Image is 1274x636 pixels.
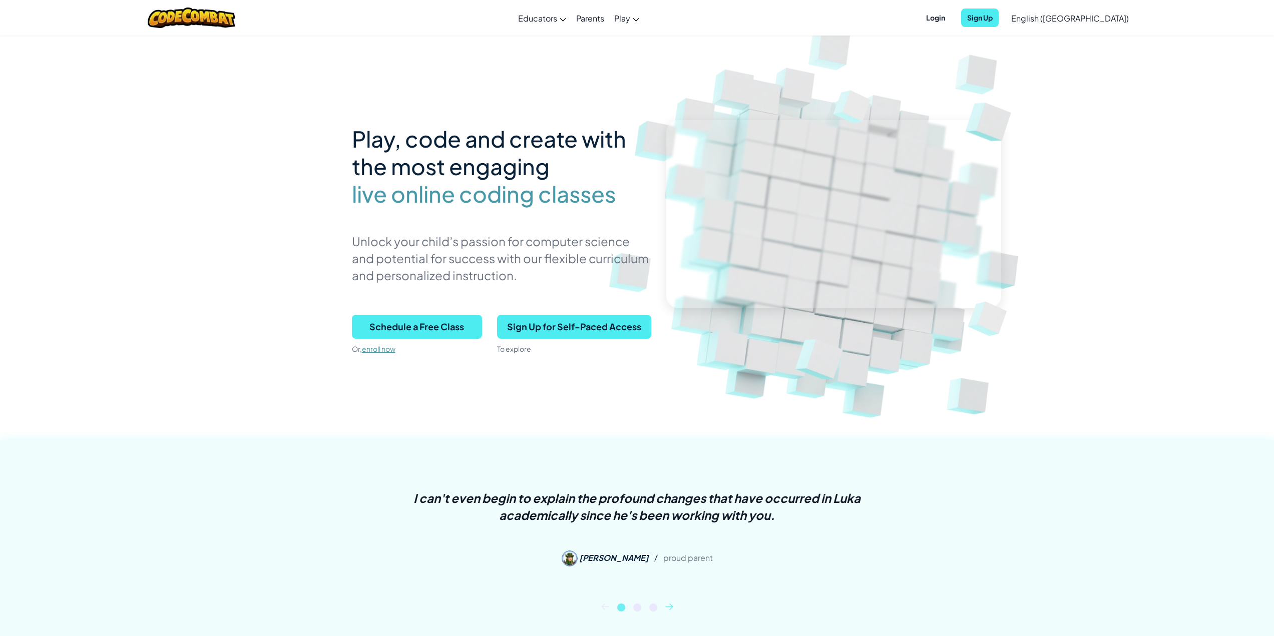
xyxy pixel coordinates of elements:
[633,603,641,611] button: 2
[650,552,662,562] span: /
[352,125,626,180] span: Play, code and create with the most engaging
[571,5,609,32] a: Parents
[352,315,482,339] button: Schedule a Free Class
[1006,5,1134,32] a: English ([GEOGRAPHIC_DATA])
[1011,13,1129,24] span: English ([GEOGRAPHIC_DATA])
[818,74,889,138] img: Overlap cubes
[352,344,362,353] span: Or,
[776,311,868,400] img: Overlap cubes
[497,315,651,339] button: Sign Up for Self-Paced Access
[362,344,395,353] a: enroll now
[920,9,951,27] button: Login
[387,489,888,523] p: I can't even begin to explain the profound changes that have occurred in Luka academically since ...
[562,550,578,566] img: Marina G.
[617,603,625,611] button: 1
[352,233,651,284] p: Unlock your child’s passion for computer science and potential for success with our flexible curr...
[663,552,713,562] span: proud parent
[614,13,630,24] span: Play
[649,603,657,611] button: 3
[961,9,999,27] button: Sign Up
[497,344,531,353] span: To explore
[513,5,571,32] a: Educators
[148,8,235,28] img: CodeCombat logo
[953,285,1026,351] img: Overlap cubes
[352,180,616,208] span: live online coding classes
[609,5,644,32] a: Play
[948,75,1035,160] img: Overlap cubes
[579,552,649,562] span: [PERSON_NAME]
[518,13,557,24] span: Educators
